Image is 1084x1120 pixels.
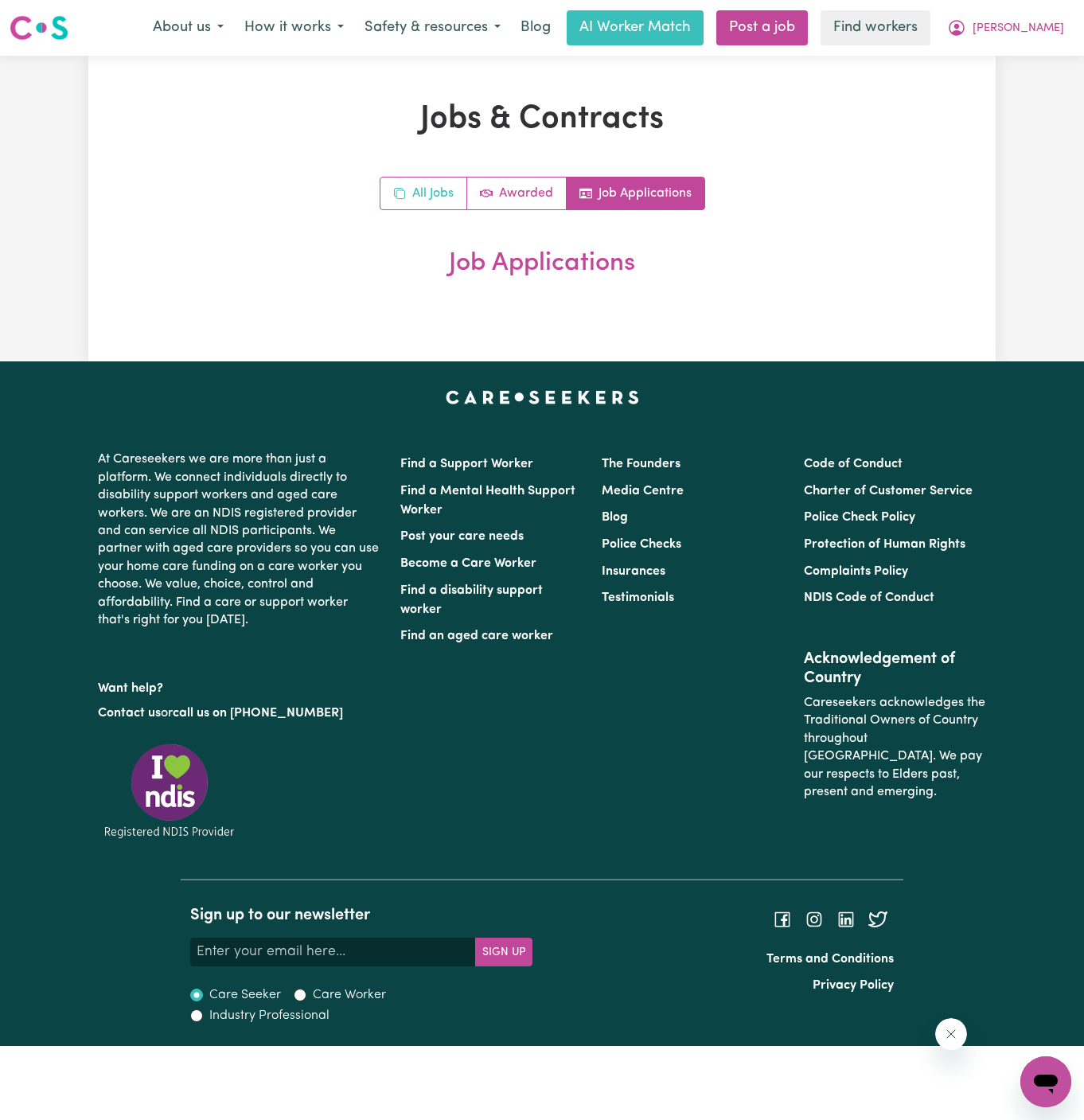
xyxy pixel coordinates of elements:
[602,591,674,604] a: Testimonials
[380,178,467,209] a: All jobs
[804,565,908,578] a: Complaints Policy
[209,985,281,1005] label: Care Seeker
[209,1006,329,1025] label: Industry Professional
[602,458,680,470] a: The Founders
[98,741,241,841] img: Registered NDIS provider
[400,530,524,543] a: Post your care needs
[804,650,986,688] h2: Acknowledgement of Country
[567,178,704,209] a: Job applications
[567,10,704,45] a: AI Worker Match
[935,1018,967,1050] iframe: Close message
[234,11,354,45] button: How it works
[836,913,856,926] a: Follow Careseekers on LinkedIn
[804,485,973,498] a: Charter of Customer Service
[804,538,965,551] a: Protection of Human Rights
[313,985,386,1005] label: Care Worker
[813,979,894,992] a: Privacy Policy
[400,485,575,517] a: Find a Mental Health Support Worker
[467,178,567,209] a: Active jobs
[804,591,934,604] a: NDIS Code of Conduct
[1020,1056,1071,1107] iframe: Button to launch messaging window
[821,10,930,45] a: Find workers
[475,938,532,966] button: Subscribe
[868,913,887,926] a: Follow Careseekers on Twitter
[766,953,894,966] a: Terms and Conditions
[973,20,1064,37] span: [PERSON_NAME]
[174,100,910,139] h1: Jobs & Contracts
[10,14,68,42] img: Careseekers logo
[173,707,343,720] a: call us on [PHONE_NUMBER]
[716,10,808,45] a: Post a job
[602,511,628,524] a: Blog
[400,557,536,570] a: Become a Care Worker
[805,913,824,926] a: Follow Careseekers on Instagram
[142,11,234,45] button: About us
[400,458,533,470] a: Find a Support Worker
[400,630,553,642] a: Find an aged care worker
[174,248,910,279] h2: Job Applications
[937,11,1074,45] button: My Account
[190,938,476,966] input: Enter your email here...
[98,673,381,697] p: Want help?
[190,906,532,925] h2: Sign up to our newsletter
[98,707,161,720] a: Contact us
[804,458,903,470] a: Code of Conduct
[602,485,684,498] a: Media Centre
[804,688,986,807] p: Careseekers acknowledges the Traditional Owners of Country throughout [GEOGRAPHIC_DATA]. We pay o...
[446,390,639,403] a: Careseekers home page
[400,584,543,616] a: Find a disability support worker
[98,698,381,728] p: or
[10,11,96,24] span: Need any help?
[773,913,792,926] a: Follow Careseekers on Facebook
[511,10,560,45] a: Blog
[98,444,381,635] p: At Careseekers we are more than just a platform. We connect individuals directly to disability su...
[602,565,665,578] a: Insurances
[10,10,68,46] a: Careseekers logo
[354,11,511,45] button: Safety & resources
[804,511,915,524] a: Police Check Policy
[602,538,681,551] a: Police Checks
